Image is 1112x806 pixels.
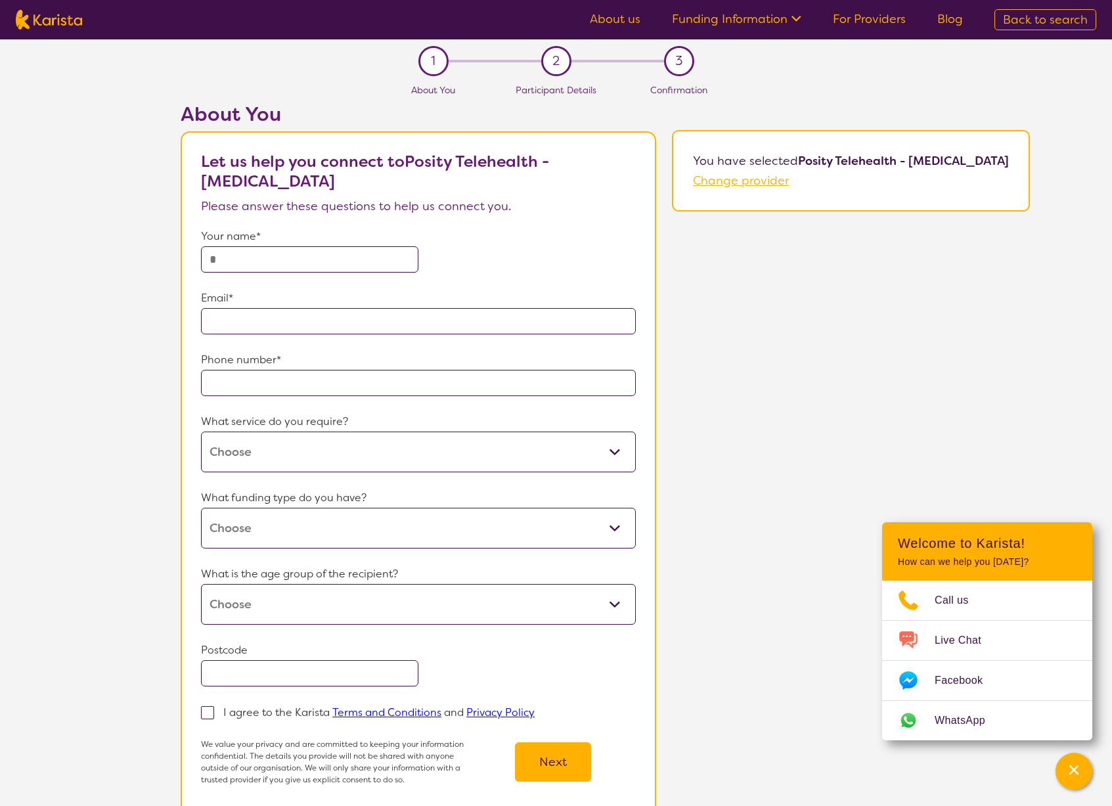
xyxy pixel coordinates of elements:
[675,51,682,71] span: 3
[431,51,435,71] span: 1
[1003,12,1088,28] span: Back to search
[201,564,636,584] p: What is the age group of the recipient?
[516,84,596,96] span: Participant Details
[552,51,560,71] span: 2
[201,288,636,308] p: Email*
[935,711,1001,730] span: WhatsApp
[332,705,441,719] a: Terms and Conditions
[201,738,470,786] p: We value your privacy and are committed to keeping your information confidential. The details you...
[935,631,997,650] span: Live Chat
[466,705,535,719] a: Privacy Policy
[201,196,636,216] p: Please answer these questions to help us connect you.
[201,640,636,660] p: Postcode
[201,488,636,508] p: What funding type do you have?
[693,151,1009,171] p: You have selected
[181,102,656,126] h2: About You
[937,11,963,27] a: Blog
[650,84,707,96] span: Confirmation
[1056,753,1092,790] button: Channel Menu
[994,9,1096,30] a: Back to search
[223,705,535,719] p: I agree to the Karista and
[201,350,636,370] p: Phone number*
[672,11,801,27] a: Funding Information
[898,556,1077,568] p: How can we help you [DATE]?
[935,671,998,690] span: Facebook
[411,84,455,96] span: About You
[201,151,549,192] b: Let us help you connect to Posity Telehealth - [MEDICAL_DATA]
[798,153,1009,169] b: Posity Telehealth - [MEDICAL_DATA]
[201,412,636,432] p: What service do you require?
[590,11,640,27] a: About us
[833,11,906,27] a: For Providers
[882,701,1092,740] a: Web link opens in a new tab.
[201,227,636,246] p: Your name*
[515,742,591,782] button: Next
[935,591,985,610] span: Call us
[898,535,1077,551] h2: Welcome to Karista!
[693,173,789,189] a: Change provider
[882,522,1092,740] div: Channel Menu
[882,581,1092,740] ul: Choose channel
[16,10,82,30] img: Karista logo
